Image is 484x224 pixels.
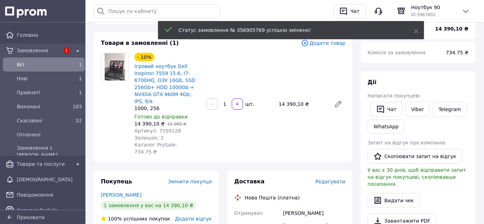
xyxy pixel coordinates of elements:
button: Видати чек [368,193,420,208]
span: Доставка [234,178,265,185]
span: Каталог ProSale: 734.75 ₴ [134,142,177,155]
span: Нові [17,75,68,82]
div: успішних покупок [101,215,170,222]
span: Замовлення з [PERSON_NAME] [17,144,82,158]
input: Пошук по кабінету [94,4,220,18]
b: 14 390,10 ₴ [435,26,469,32]
span: 1 [79,90,82,95]
div: Чат [349,6,361,16]
span: Залишок: 2 [134,135,164,141]
span: Приховати [17,215,44,220]
a: WhatsApp [368,120,405,134]
div: 1 замовлення у вас на 14 390,10 ₴ [101,201,196,210]
span: Артикул: 7559128 [134,128,181,134]
span: Змінити покупця [168,179,212,184]
img: Ігровий ноутбук Dell Inspiron 7559 15.6, I7-6700HQ, ОЗУ 16Gb, SSD 256Gb+ HDD 1000Gb + NVIDIA GTX ... [105,53,125,81]
span: Товари та послуги [17,161,71,168]
span: Отримувач [234,210,263,216]
span: 1 [79,62,82,67]
a: Редагувати [331,97,345,111]
div: шт. [244,101,255,108]
div: 14 390,10 ₴ [276,99,329,109]
span: Головна [17,32,82,39]
span: Замовлення [17,47,60,54]
span: Додати товар [301,39,345,47]
button: Чат [371,102,402,117]
span: Каталог ProSale [17,207,71,214]
span: 15 989 ₴ [167,122,187,127]
span: 1 [79,76,82,81]
span: 100% [108,216,122,222]
button: Скопіювати запит на відгук [368,149,462,164]
span: У вас є 30 днів, щоб відправити запит на відгук покупцеві, скопіювавши посилання. [368,167,466,187]
div: [PERSON_NAME] [282,207,347,219]
a: Viber [405,102,430,117]
button: Чат [333,4,366,18]
span: Товари в замовленні (1) [101,40,179,46]
span: [DEMOGRAPHIC_DATA] [17,176,82,183]
span: Дії [368,79,376,86]
div: Нова Пошта (платна) [243,194,302,201]
span: Скасовані [17,117,68,124]
a: Ігровий ноутбук Dell Inspiron 7559 15.6, I7-6700HQ, ОЗУ 16Gb, SSD 256Gb+ HDD 1000Gb + NVIDIA GTX ... [134,63,195,104]
span: Оплачені [17,131,82,138]
span: Виконані [17,103,68,110]
span: Готово до відправки [134,114,188,120]
a: [PERSON_NAME] [101,192,141,198]
span: 183 [72,104,82,109]
div: - 10% [134,53,154,61]
span: Ноутбук 90 [411,4,456,11]
span: Всi [17,61,68,68]
span: Повідомлення [17,191,82,198]
span: Додати відгук [175,216,212,222]
span: Написати покупцеві [368,93,420,99]
span: ID: 3963802 [411,12,436,17]
span: 52 [76,118,82,123]
span: Прийняті [17,89,68,96]
div: 1000, 256 [134,105,201,112]
a: Telegram [433,102,467,117]
span: Покупець [101,178,132,185]
span: 14 390,10 ₴ [134,121,165,127]
div: Статус замовлення № 356905769 успішно змінено! [179,27,396,34]
span: 1 [63,47,70,54]
span: 734.75 ₴ [446,50,469,55]
span: Редагувати [316,179,345,184]
span: Запит на відгук про компанію [368,140,445,145]
span: Комісія за замовлення [368,50,426,55]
